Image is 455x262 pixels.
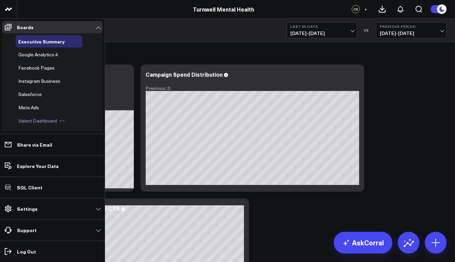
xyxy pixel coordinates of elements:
[146,71,223,78] div: Campaign Spend Distribution
[17,227,37,233] p: Support
[376,22,447,38] button: Previous Period[DATE]-[DATE]
[2,245,103,258] a: Log Out
[193,5,254,13] a: Turnwell Mental Health
[334,232,392,254] a: AskCorral
[18,64,55,71] span: Facebook Pages
[380,31,443,36] span: [DATE] - [DATE]
[18,52,58,57] a: Google Analytics 4
[18,51,58,58] span: Google Analytics 4
[290,24,353,29] b: Last 30 Days
[17,185,42,190] p: SQL Client
[360,28,373,32] div: VS
[18,78,60,84] a: Instagram Business
[18,105,39,110] a: Meta Ads
[287,22,357,38] button: Last 30 Days[DATE]-[DATE]
[290,31,353,36] span: [DATE] - [DATE]
[18,118,57,124] a: Valent Dashboard
[17,163,59,169] p: Explore Your Data
[18,131,69,137] span: Google Business Profile
[17,24,34,30] p: Boards
[17,142,52,147] p: Share via Email
[18,38,65,45] span: Executive Summary
[364,7,367,12] span: +
[18,39,65,44] a: Executive Summary
[18,117,57,124] span: Valent Dashboard
[380,24,443,29] b: Previous Period
[18,92,42,97] a: Salesforce
[18,104,39,111] span: Meta Ads
[352,5,360,13] div: CS
[2,181,103,193] a: SQL Client
[17,206,38,211] p: Settings
[361,5,370,13] button: +
[146,86,359,91] div: Previous: 0
[17,249,36,254] p: Log Out
[18,65,55,71] a: Facebook Pages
